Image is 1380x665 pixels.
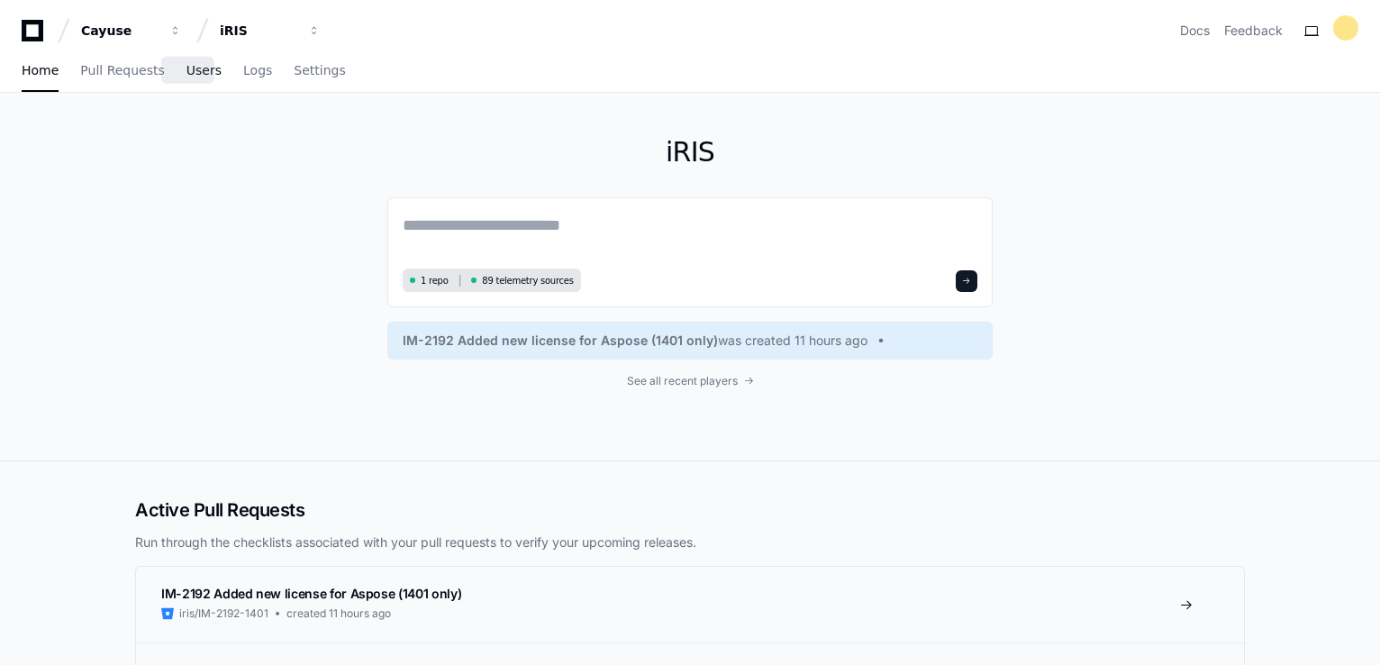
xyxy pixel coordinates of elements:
span: See all recent players [627,374,738,388]
a: Pull Requests [80,50,164,92]
div: iRIS [220,22,297,40]
a: Logs [243,50,272,92]
span: 89 telemetry sources [482,274,573,287]
a: IM-2192 Added new license for Aspose (1401 only)was created 11 hours ago [403,332,977,350]
button: iRIS [213,14,328,47]
span: 1 repo [421,274,449,287]
span: Users [186,65,222,76]
a: Docs [1180,22,1210,40]
a: Users [186,50,222,92]
button: Feedback [1224,22,1283,40]
p: Run through the checklists associated with your pull requests to verify your upcoming releases. [135,533,1245,551]
div: Cayuse [81,22,159,40]
span: iris/IM-2192-1401 [179,606,268,621]
a: Settings [294,50,345,92]
span: IM-2192 Added new license for Aspose (1401 only) [403,332,718,350]
a: Home [22,50,59,92]
a: See all recent players [387,374,993,388]
button: Cayuse [74,14,189,47]
h2: Active Pull Requests [135,497,1245,523]
span: Logs [243,65,272,76]
span: Home [22,65,59,76]
span: IM-2192 Added new license for Aspose (1401 only) [161,586,461,601]
a: IM-2192 Added new license for Aspose (1401 only)iris/IM-2192-1401created 11 hours ago [136,567,1244,642]
h1: iRIS [387,136,993,169]
span: Settings [294,65,345,76]
span: Pull Requests [80,65,164,76]
span: was created 11 hours ago [718,332,867,350]
span: created 11 hours ago [286,606,391,621]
